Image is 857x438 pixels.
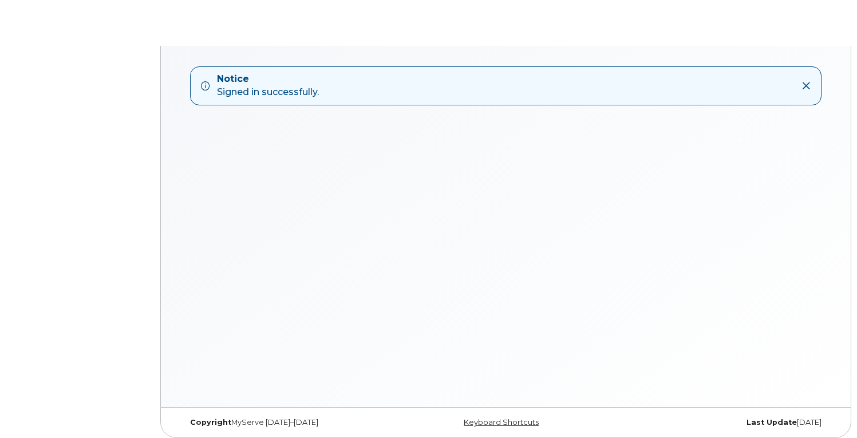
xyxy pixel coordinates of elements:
[190,418,231,427] strong: Copyright
[217,73,319,86] strong: Notice
[181,418,398,427] div: MyServe [DATE]–[DATE]
[464,418,539,427] a: Keyboard Shortcuts
[747,418,797,427] strong: Last Update
[614,418,830,427] div: [DATE]
[217,73,319,99] div: Signed in successfully.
